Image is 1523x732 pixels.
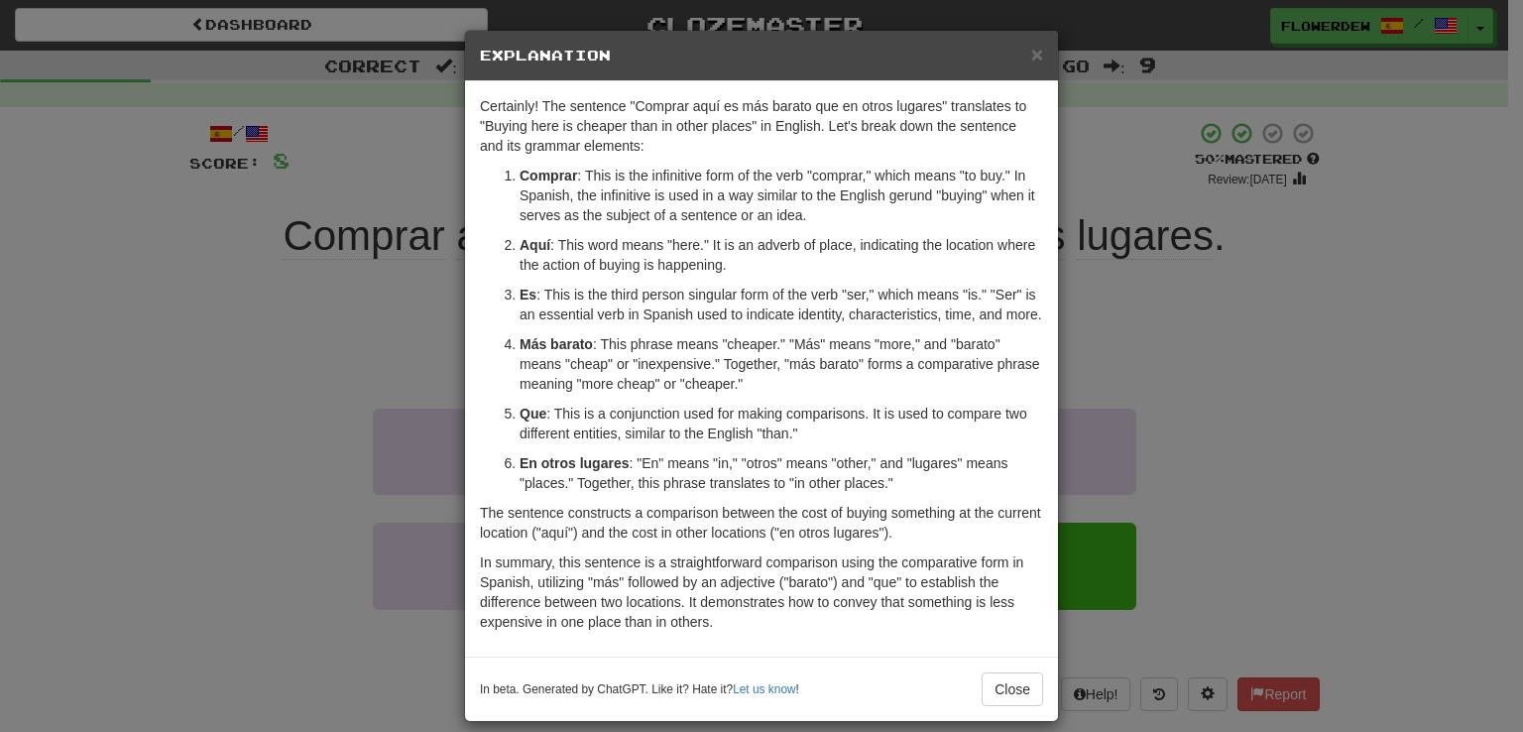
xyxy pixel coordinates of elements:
[480,681,799,698] small: In beta. Generated by ChatGPT. Like it? Hate it? !
[480,96,1043,156] p: Certainly! The sentence "Comprar aquí es más barato que en otros lugares" translates to "Buying h...
[520,235,1043,275] p: : This word means "here." It is an adverb of place, indicating the location where the action of b...
[520,336,593,352] strong: Más barato
[520,406,546,422] strong: Que
[520,168,577,183] strong: Comprar
[1031,43,1043,65] span: ×
[520,237,550,253] strong: Aquí
[480,552,1043,632] p: In summary, this sentence is a straightforward comparison using the comparative form in Spanish, ...
[520,285,1043,324] p: : This is the third person singular form of the verb "ser," which means "is." "Ser" is an essenti...
[520,166,1043,225] p: : This is the infinitive form of the verb "comprar," which means "to buy." In Spanish, the infini...
[520,404,1043,443] p: : This is a conjunction used for making comparisons. It is used to compare two different entities...
[520,453,1043,493] p: : "En" means "in," "otros" means "other," and "lugares" means "places." Together, this phrase tra...
[480,46,1043,65] h5: Explanation
[982,672,1043,706] button: Close
[520,334,1043,394] p: : This phrase means "cheaper." "Más" means "more," and "barato" means "cheap" or "inexpensive." T...
[1031,44,1043,64] button: Close
[480,503,1043,543] p: The sentence constructs a comparison between the cost of buying something at the current location...
[733,682,795,696] a: Let us know
[520,287,536,303] strong: Es
[520,455,629,471] strong: En otros lugares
